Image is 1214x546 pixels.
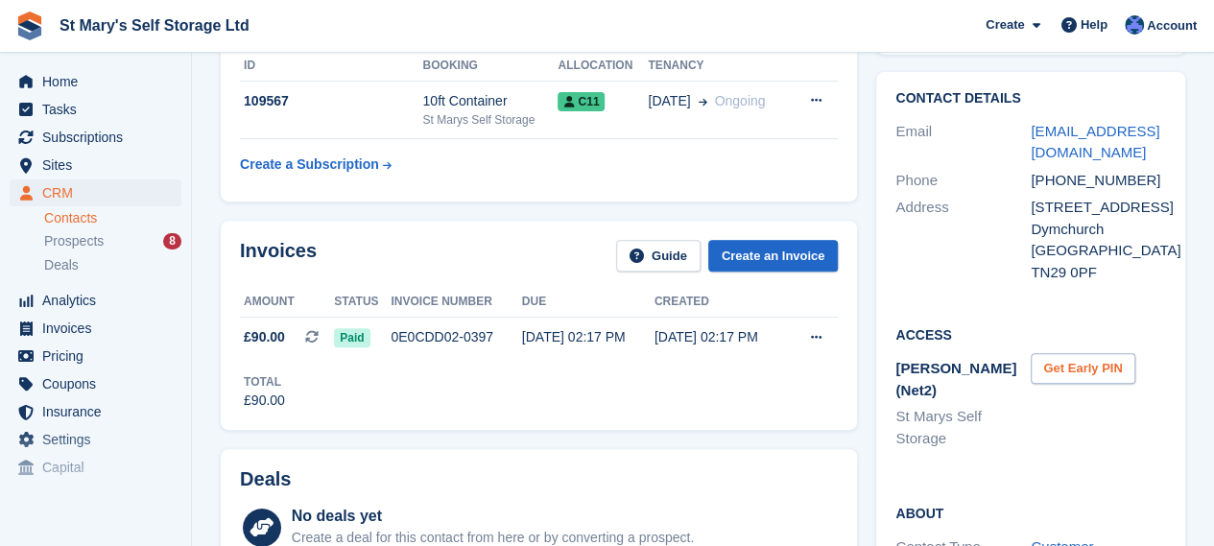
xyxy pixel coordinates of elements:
span: Account [1147,16,1197,36]
div: 109567 [240,91,422,111]
th: Created [655,287,787,318]
div: Total [244,373,285,391]
th: Booking [422,51,558,82]
img: stora-icon-8386f47178a22dfd0bd8f6a31ec36ba5ce8667c1dd55bd0f319d3a0aa187defe.svg [15,12,44,40]
a: menu [10,370,181,397]
li: St Marys Self Storage [895,406,1031,449]
h2: About [895,503,1166,522]
a: menu [10,124,181,151]
div: [DATE] 02:17 PM [655,327,787,347]
h2: Invoices [240,240,317,272]
a: Prospects 8 [44,231,181,251]
h2: Access [895,324,1166,344]
div: Address [895,197,1031,283]
div: 8 [163,233,181,249]
span: Deals [44,256,79,274]
span: Subscriptions [42,124,157,151]
div: 10ft Container [422,91,558,111]
div: 0E0CDD02-0397 [391,327,521,347]
a: Guide [616,240,701,272]
th: ID [240,51,422,82]
span: £90.00 [244,327,285,347]
span: Prospects [44,232,104,250]
h2: Contact Details [895,91,1166,107]
span: Capital [42,454,157,481]
div: [PHONE_NUMBER] [1031,170,1166,192]
th: Invoice number [391,287,521,318]
span: CRM [42,179,157,206]
th: Status [334,287,391,318]
div: Phone [895,170,1031,192]
div: Create a Subscription [240,154,379,175]
div: [GEOGRAPHIC_DATA] [1031,240,1166,262]
span: Settings [42,426,157,453]
a: [EMAIL_ADDRESS][DOMAIN_NAME] [1031,123,1159,161]
span: Home [42,68,157,95]
span: C11 [558,92,605,111]
div: Dymchurch [1031,219,1166,241]
span: Help [1081,15,1107,35]
a: Contacts [44,209,181,227]
button: Get Early PIN [1031,353,1134,385]
a: St Mary's Self Storage Ltd [52,10,257,41]
a: menu [10,398,181,425]
img: Matthew Keenan [1125,15,1144,35]
a: Create a Subscription [240,147,392,182]
a: menu [10,96,181,123]
span: Insurance [42,398,157,425]
a: menu [10,343,181,369]
th: Due [522,287,655,318]
h2: Deals [240,468,291,490]
span: [PERSON_NAME] (Net2) [895,360,1016,398]
a: Deals [44,255,181,275]
div: St Marys Self Storage [422,111,558,129]
span: Invoices [42,315,157,342]
th: Tenancy [648,51,789,82]
div: Email [895,121,1031,164]
span: [DATE] [648,91,690,111]
th: Amount [240,287,334,318]
span: Pricing [42,343,157,369]
a: menu [10,68,181,95]
div: [DATE] 02:17 PM [522,327,655,347]
div: No deals yet [292,505,694,528]
span: Analytics [42,287,157,314]
a: menu [10,454,181,481]
th: Allocation [558,51,648,82]
span: Coupons [42,370,157,397]
a: menu [10,426,181,453]
a: menu [10,179,181,206]
span: Sites [42,152,157,178]
a: menu [10,287,181,314]
a: menu [10,315,181,342]
a: Create an Invoice [708,240,839,272]
div: TN29 0PF [1031,262,1166,284]
div: £90.00 [244,391,285,411]
span: Ongoing [714,93,765,108]
span: Paid [334,328,369,347]
div: [STREET_ADDRESS] [1031,197,1166,219]
span: Tasks [42,96,157,123]
span: Storefront [17,497,191,516]
a: menu [10,152,181,178]
span: Create [986,15,1024,35]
